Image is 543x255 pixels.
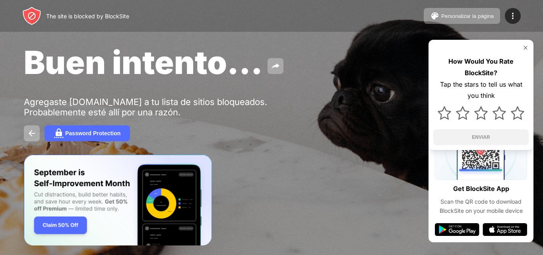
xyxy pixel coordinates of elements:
[435,197,527,215] div: Scan the QR code to download BlockSite on your mobile device
[271,61,280,71] img: share.svg
[493,106,506,120] img: star.svg
[456,106,469,120] img: star.svg
[22,6,41,25] img: header-logo.svg
[522,45,529,51] img: rate-us-close.svg
[54,128,64,138] img: password.svg
[45,125,130,141] button: Password Protection
[65,130,120,136] div: Password Protection
[433,56,529,79] div: How Would You Rate BlockSite?
[430,11,440,21] img: pallet.svg
[435,223,479,236] img: google-play.svg
[483,223,527,236] img: app-store.svg
[433,129,529,145] button: ENVIAR
[508,11,518,21] img: menu-icon.svg
[511,106,524,120] img: star.svg
[438,106,451,120] img: star.svg
[433,79,529,102] div: Tap the stars to tell us what you think
[474,106,488,120] img: star.svg
[24,97,270,117] div: Agregaste [DOMAIN_NAME] a tu lista de sitios bloqueados. Probablemente esté allí por una razón.
[24,155,212,246] iframe: Banner
[24,43,263,82] span: Buen intento...
[424,8,500,24] button: Personalizar la página
[441,13,494,19] div: Personalizar la página
[27,128,37,138] img: back.svg
[453,183,509,195] div: Get BlockSite App
[46,13,129,19] div: The site is blocked by BlockSite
